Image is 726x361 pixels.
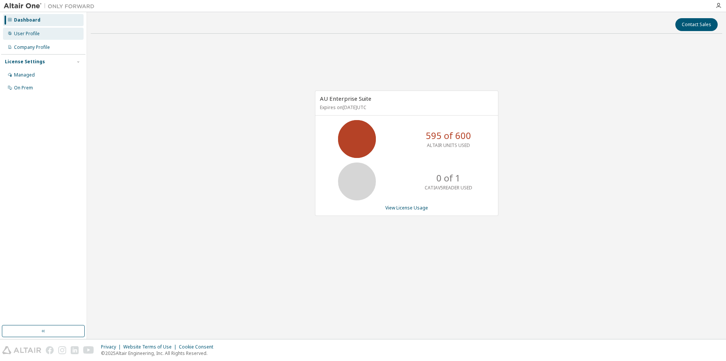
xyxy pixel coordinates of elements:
a: View License Usage [385,205,428,211]
p: 0 of 1 [436,172,461,184]
p: ALTAIR UNITS USED [427,142,470,148]
p: © 2025 Altair Engineering, Inc. All Rights Reserved. [101,350,218,356]
img: instagram.svg [58,346,66,354]
p: 595 of 600 [426,129,471,142]
img: youtube.svg [83,346,94,354]
p: Expires on [DATE] UTC [320,104,492,111]
div: License Settings [5,59,45,65]
div: On Prem [14,85,33,91]
span: AU Enterprise Suite [320,95,371,102]
img: linkedin.svg [71,346,79,354]
img: altair_logo.svg [2,346,41,354]
p: CATIAV5READER USED [425,184,472,191]
div: Privacy [101,344,123,350]
div: Managed [14,72,35,78]
img: facebook.svg [46,346,54,354]
div: Dashboard [14,17,40,23]
div: Website Terms of Use [123,344,179,350]
img: Altair One [4,2,98,10]
button: Contact Sales [675,18,718,31]
div: Company Profile [14,44,50,50]
div: User Profile [14,31,40,37]
div: Cookie Consent [179,344,218,350]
